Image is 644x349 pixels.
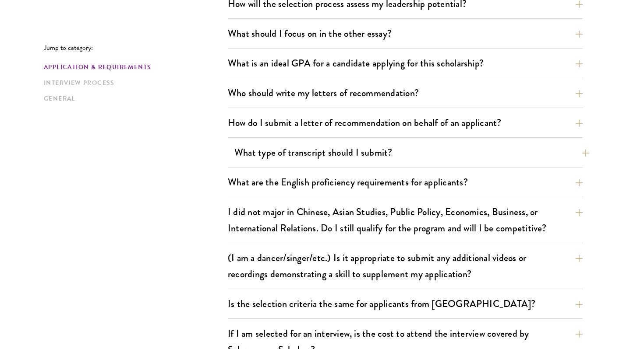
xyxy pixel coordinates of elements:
[228,83,583,103] button: Who should write my letters of recommendation?
[228,172,583,192] button: What are the English proficiency requirements for applicants?
[44,63,223,72] a: Application & Requirements
[234,143,589,162] button: What type of transcript should I submit?
[228,113,583,133] button: How do I submit a letter of recommendation on behalf of an applicant?
[228,294,583,314] button: Is the selection criteria the same for applicants from [GEOGRAPHIC_DATA]?
[44,44,228,52] p: Jump to category:
[228,248,583,284] button: (I am a dancer/singer/etc.) Is it appropriate to submit any additional videos or recordings demon...
[228,24,583,43] button: What should I focus on in the other essay?
[228,202,583,238] button: I did not major in Chinese, Asian Studies, Public Policy, Economics, Business, or International R...
[228,53,583,73] button: What is an ideal GPA for a candidate applying for this scholarship?
[44,94,223,103] a: General
[44,78,223,87] a: Interview Process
